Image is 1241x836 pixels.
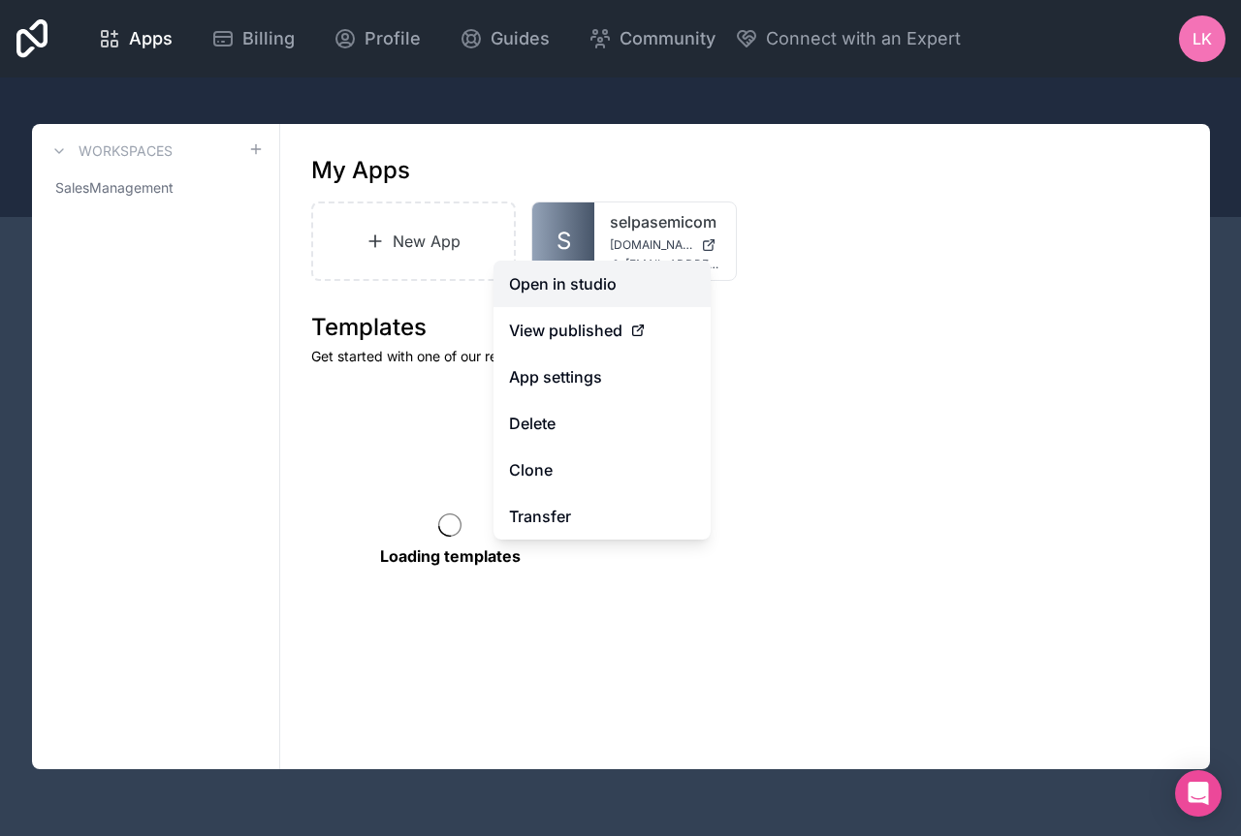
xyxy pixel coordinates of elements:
a: App settings [493,354,711,400]
h3: Workspaces [79,141,173,161]
button: Connect with an Expert [735,25,961,52]
span: SalesManagement [55,178,174,198]
span: Apps [129,25,173,52]
span: [DOMAIN_NAME] [610,237,693,253]
a: Billing [196,17,310,60]
span: Profile [365,25,421,52]
span: Connect with an Expert [766,25,961,52]
span: LK [1193,27,1212,50]
span: [EMAIL_ADDRESS][DOMAIN_NAME] [625,257,720,272]
span: Community [620,25,716,52]
p: Loading templates [380,544,521,568]
a: Workspaces [48,139,173,163]
span: Billing [242,25,295,52]
span: View published [509,319,622,342]
span: S [557,226,571,257]
a: Apps [82,17,188,60]
span: Guides [491,25,550,52]
a: Transfer [493,493,711,540]
a: View published [493,307,711,354]
a: Profile [318,17,436,60]
a: Open in studio [493,261,711,307]
h1: My Apps [311,155,410,186]
div: Open Intercom Messenger [1175,770,1222,817]
h1: Templates [311,312,1179,343]
a: selpasemicom [610,210,720,233]
p: Get started with one of our ready-made templates [311,347,1179,366]
a: Clone [493,447,711,493]
a: SalesManagement [48,170,264,205]
button: Delete [493,400,711,447]
a: Guides [444,17,565,60]
a: [DOMAIN_NAME] [610,237,720,253]
a: S [532,202,594,280]
a: New App [311,201,517,281]
a: Community [573,17,731,60]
